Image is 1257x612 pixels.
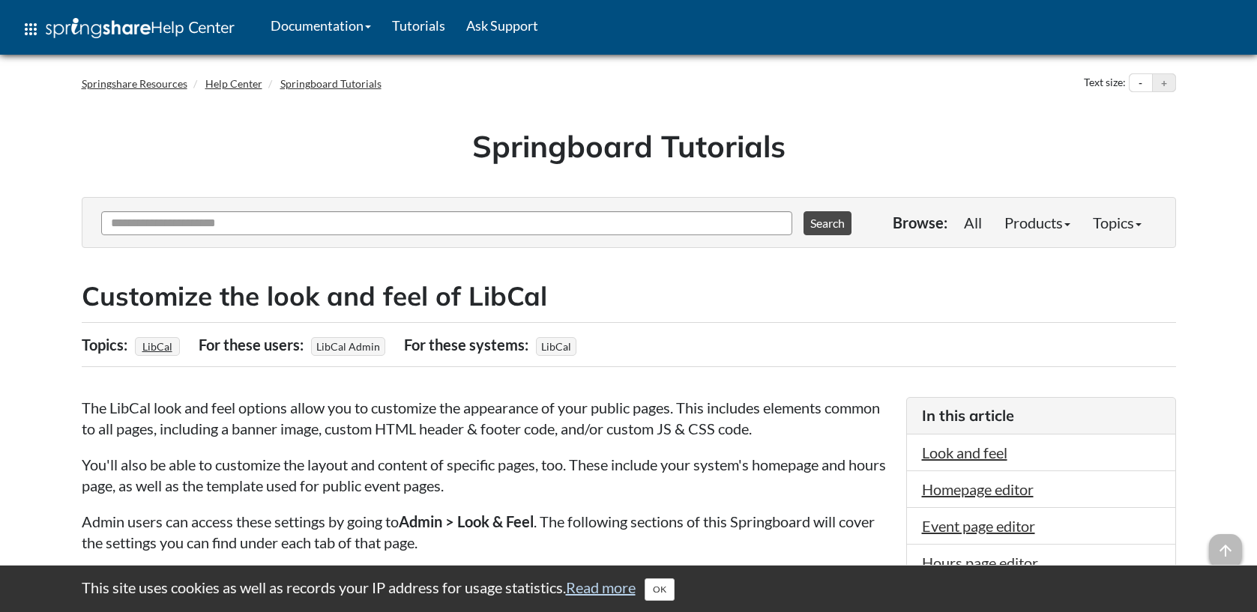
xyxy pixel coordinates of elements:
[93,125,1165,167] h1: Springboard Tutorials
[82,511,891,553] p: Admin users can access these settings by going to . The following sections of this Springboard wi...
[82,397,891,439] p: The LibCal look and feel options allow you to customize the appearance of your public pages. This...
[993,207,1082,237] a: Products
[82,454,891,496] p: You'll also be able to customize the layout and content of specific pages, too. These include you...
[804,211,851,235] button: Search
[260,7,382,44] a: Documentation
[922,443,1007,461] a: Look and feel
[1209,534,1242,567] span: arrow_upward
[404,330,532,359] div: For these systems:
[82,330,131,359] div: Topics:
[1209,536,1242,554] a: arrow_upward
[82,77,187,90] a: Springshare Resources
[893,212,947,233] p: Browse:
[1082,207,1153,237] a: Topics
[280,77,382,90] a: Springboard Tutorials
[205,77,262,90] a: Help Center
[1081,73,1129,93] div: Text size:
[1130,74,1152,92] button: Decrease text size
[46,18,151,38] img: Springshare
[922,405,1160,426] h3: In this article
[1153,74,1175,92] button: Increase text size
[922,517,1035,535] a: Event page editor
[566,578,636,596] a: Read more
[82,278,1176,315] h2: Customize the look and feel of LibCal
[645,578,675,601] button: Close
[311,337,385,356] span: LibCal Admin
[140,336,175,357] a: LibCal
[536,337,576,356] span: LibCal
[382,7,456,44] a: Tutorials
[11,7,245,52] a: apps Help Center
[953,207,993,237] a: All
[399,512,534,530] strong: Admin > Look & Feel
[67,577,1191,601] div: This site uses cookies as well as records your IP address for usage statistics.
[199,330,307,359] div: For these users:
[456,7,549,44] a: Ask Support
[922,480,1034,498] a: Homepage editor
[22,20,40,38] span: apps
[922,554,1038,572] a: Hours page editor
[151,17,235,37] span: Help Center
